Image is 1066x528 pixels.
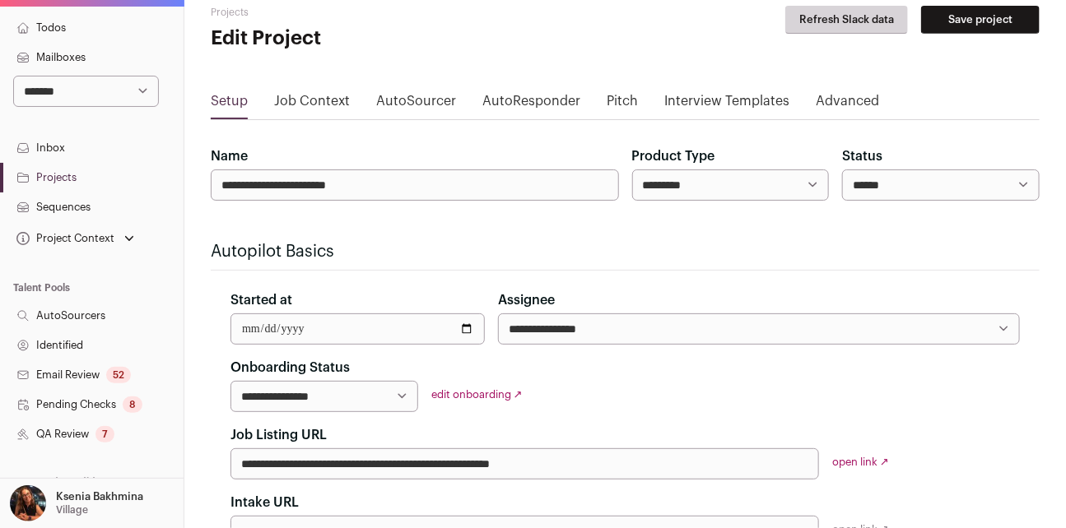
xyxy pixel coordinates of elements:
[211,91,248,118] a: Setup
[7,485,147,521] button: Open dropdown
[211,6,487,19] h2: Projects
[10,485,46,521] img: 13968079-medium_jpg
[230,493,299,512] label: Intake URL
[482,91,580,118] a: AutoResponder
[106,367,131,383] div: 52
[56,503,88,516] p: Village
[632,146,715,166] label: Product Type
[785,6,908,34] button: Refresh Slack data
[842,146,882,166] label: Status
[607,91,638,118] a: Pitch
[376,91,456,118] a: AutoSourcer
[13,227,137,250] button: Open dropdown
[230,425,327,445] label: Job Listing URL
[95,426,114,442] div: 7
[230,290,292,310] label: Started at
[431,389,523,400] a: edit onboarding ↗
[13,232,114,245] div: Project Context
[816,91,879,118] a: Advanced
[56,490,143,503] p: Ksenia Bakhmina
[274,91,350,118] a: Job Context
[664,91,789,118] a: Interview Templates
[211,25,487,52] h1: Edit Project
[230,358,350,377] label: Onboarding Status
[123,396,142,413] div: 8
[211,240,1040,263] h2: Autopilot Basics
[832,456,889,467] a: open link ↗
[211,146,248,166] label: Name
[921,6,1040,34] button: Save project
[498,290,555,310] label: Assignee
